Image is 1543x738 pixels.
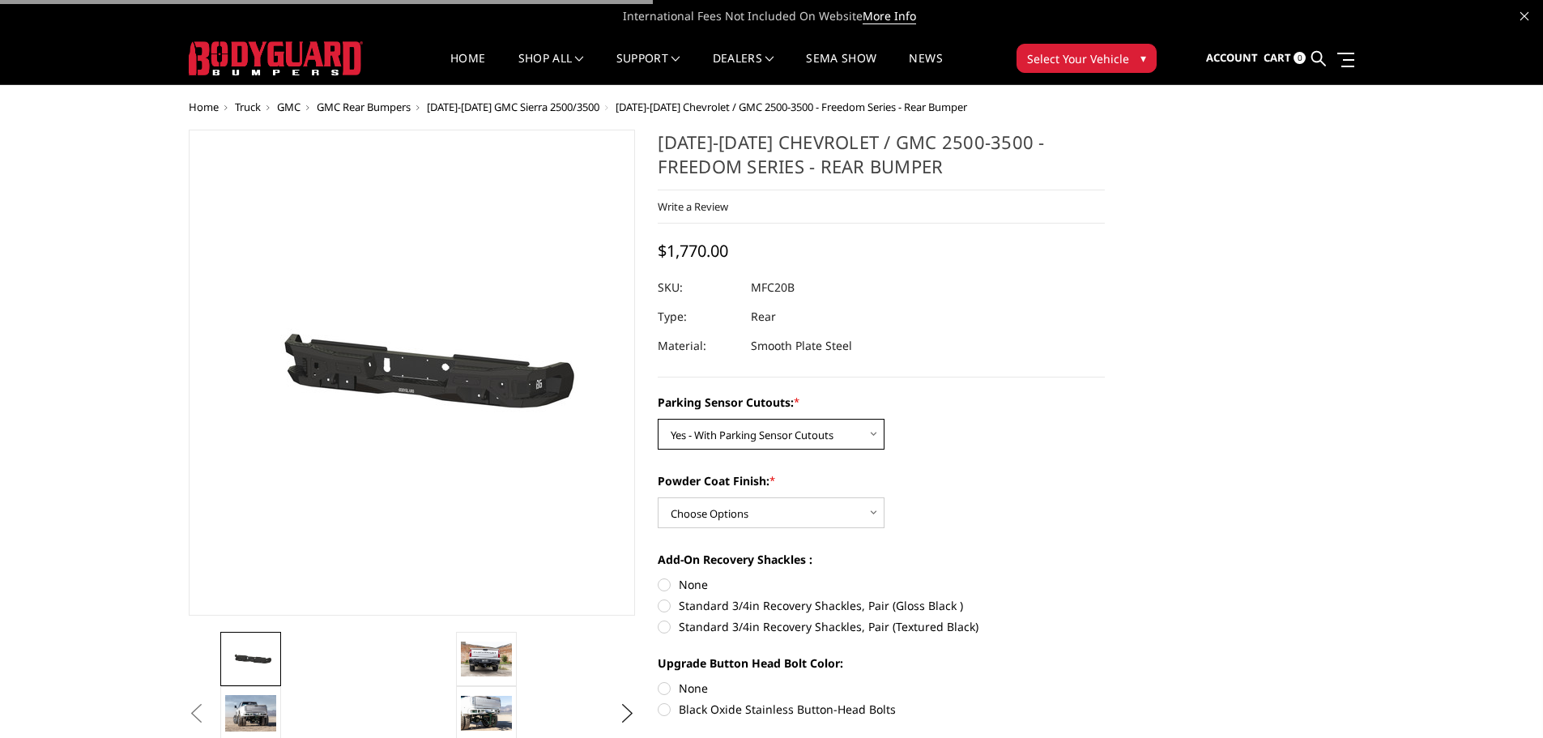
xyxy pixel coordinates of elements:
[461,696,512,730] img: 2020-2025 Chevrolet / GMC 2500-3500 - Freedom Series - Rear Bumper
[616,53,680,84] a: Support
[1264,50,1291,65] span: Cart
[713,53,774,84] a: Dealers
[658,273,739,302] dt: SKU:
[751,302,776,331] dd: Rear
[751,273,795,302] dd: MFC20B
[658,199,728,214] a: Write a Review
[1206,36,1258,80] a: Account
[658,597,1105,614] label: Standard 3/4in Recovery Shackles, Pair (Gloss Black )
[658,130,1105,190] h1: [DATE]-[DATE] Chevrolet / GMC 2500-3500 - Freedom Series - Rear Bumper
[658,394,1105,411] label: Parking Sensor Cutouts:
[658,576,1105,593] label: None
[225,647,276,672] img: 2020-2025 Chevrolet / GMC 2500-3500 - Freedom Series - Rear Bumper
[189,130,636,616] a: 2020-2025 Chevrolet / GMC 2500-3500 - Freedom Series - Rear Bumper
[909,53,942,84] a: News
[225,695,276,731] img: 2020-2025 Chevrolet / GMC 2500-3500 - Freedom Series - Rear Bumper
[658,618,1105,635] label: Standard 3/4in Recovery Shackles, Pair (Textured Black)
[427,100,599,114] a: [DATE]-[DATE] GMC Sierra 2500/3500
[1206,50,1258,65] span: Account
[189,41,363,75] img: BODYGUARD BUMPERS
[658,240,728,262] span: $1,770.00
[1140,49,1146,66] span: ▾
[658,551,1105,568] label: Add-On Recovery Shackles :
[1294,52,1306,64] span: 0
[615,702,639,726] button: Next
[185,702,209,726] button: Previous
[658,655,1105,672] label: Upgrade Button Head Bolt Color:
[658,701,1105,718] label: Black Oxide Stainless Button-Head Bolts
[277,100,301,114] a: GMC
[450,53,485,84] a: Home
[863,8,916,24] a: More Info
[751,331,852,360] dd: Smooth Plate Steel
[1462,660,1543,738] iframe: Chat Widget
[806,53,876,84] a: SEMA Show
[658,331,739,360] dt: Material:
[518,53,584,84] a: shop all
[235,100,261,114] a: Truck
[658,302,739,331] dt: Type:
[317,100,411,114] a: GMC Rear Bumpers
[461,642,512,676] img: 2020-2025 Chevrolet / GMC 2500-3500 - Freedom Series - Rear Bumper
[616,100,967,114] span: [DATE]-[DATE] Chevrolet / GMC 2500-3500 - Freedom Series - Rear Bumper
[658,472,1105,489] label: Powder Coat Finish:
[1264,36,1306,80] a: Cart 0
[189,100,219,114] a: Home
[1017,44,1157,73] button: Select Your Vehicle
[1027,50,1129,67] span: Select Your Vehicle
[658,680,1105,697] label: None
